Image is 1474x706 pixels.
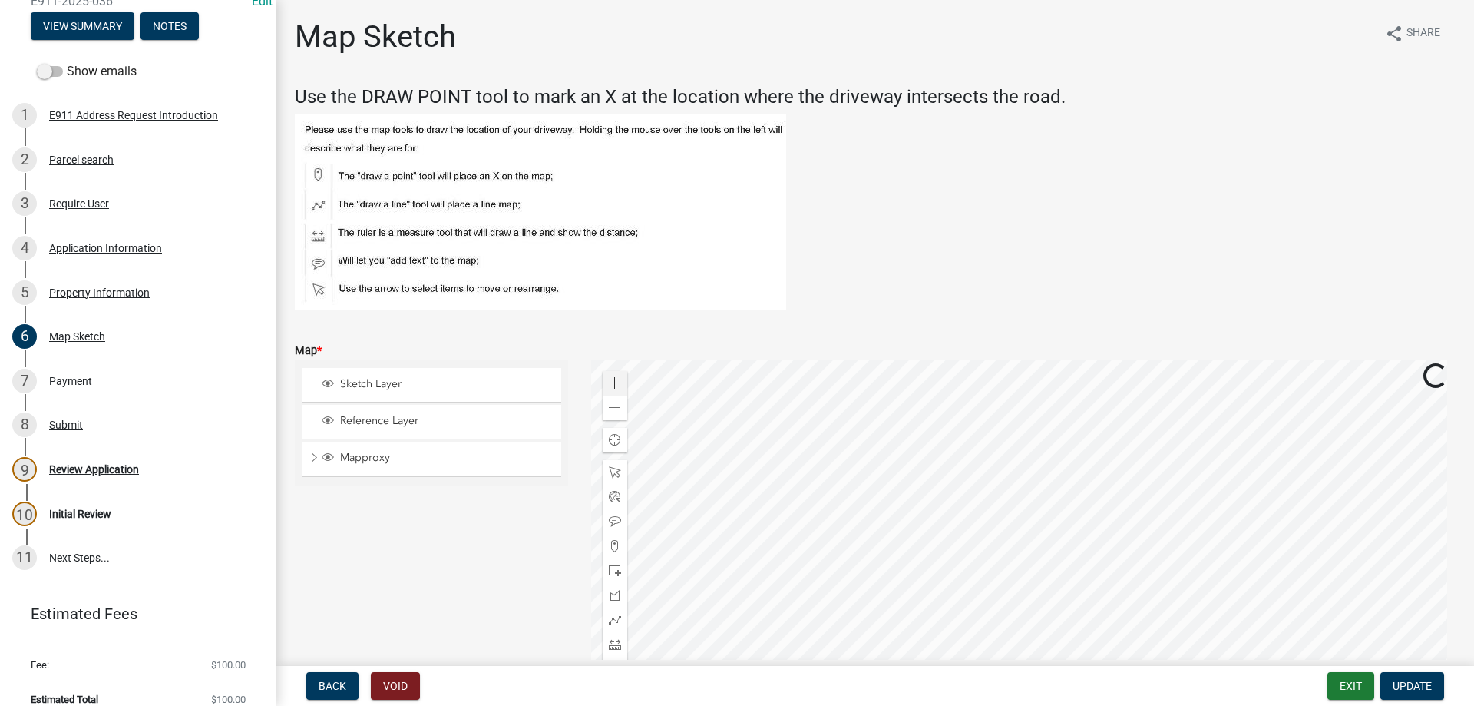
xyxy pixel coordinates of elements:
li: Sketch Layer [302,368,561,403]
div: Review Application [49,464,139,475]
div: Sketch Layer [319,377,556,393]
i: share [1385,25,1403,43]
div: 5 [12,280,37,305]
li: Mapproxy [302,442,561,477]
div: Payment [49,376,92,386]
div: 8 [12,413,37,437]
span: Update [1393,680,1432,692]
div: Zoom out [603,396,627,420]
button: View Summary [31,12,134,40]
wm-modal-confirm: Notes [140,22,199,34]
div: Mapproxy [319,451,556,466]
span: Expand [308,451,319,467]
div: Property Information [49,287,150,298]
div: 2 [12,147,37,172]
button: shareShare [1373,18,1453,48]
div: 1 [12,103,37,128]
span: Reference Layer [336,414,556,428]
h4: Use the DRAW POINT tool to mark an X at the location where the driveway intersects the road. [295,86,1456,108]
div: Find my location [603,428,627,452]
div: Zoom in [603,371,627,396]
img: map_tools_help-sm_24441579-28a2-454c-9132-f70407ae53ac.jpg [295,114,786,310]
div: Require User [49,198,109,209]
div: Application Information [49,243,162,254]
button: Notes [140,12,199,40]
span: Back [319,680,346,692]
span: Estimated Total [31,694,98,704]
a: Estimated Fees [12,598,252,629]
button: Back [306,672,359,700]
div: 7 [12,369,37,393]
ul: Layer List [300,364,563,482]
label: Map [295,346,322,356]
label: Show emails [37,62,137,81]
span: Fee: [31,660,49,670]
wm-modal-confirm: Summary [31,22,134,34]
span: $100.00 [211,694,246,704]
div: Reference Layer [319,414,556,429]
div: Initial Review [49,509,111,519]
div: 9 [12,457,37,482]
button: Void [371,672,420,700]
div: E911 Address Request Introduction [49,110,218,121]
div: 6 [12,324,37,349]
div: 4 [12,236,37,260]
div: 3 [12,191,37,216]
span: Mapproxy [336,451,556,465]
h1: Map Sketch [295,18,456,55]
div: Map Sketch [49,331,105,342]
span: Sketch Layer [336,377,556,391]
button: Update [1380,672,1444,700]
div: Parcel search [49,154,114,165]
div: 11 [12,545,37,570]
span: Share [1406,25,1440,43]
span: $100.00 [211,660,246,670]
li: Reference Layer [302,405,561,439]
div: Submit [49,419,83,430]
div: 10 [12,502,37,526]
button: Exit [1327,672,1374,700]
